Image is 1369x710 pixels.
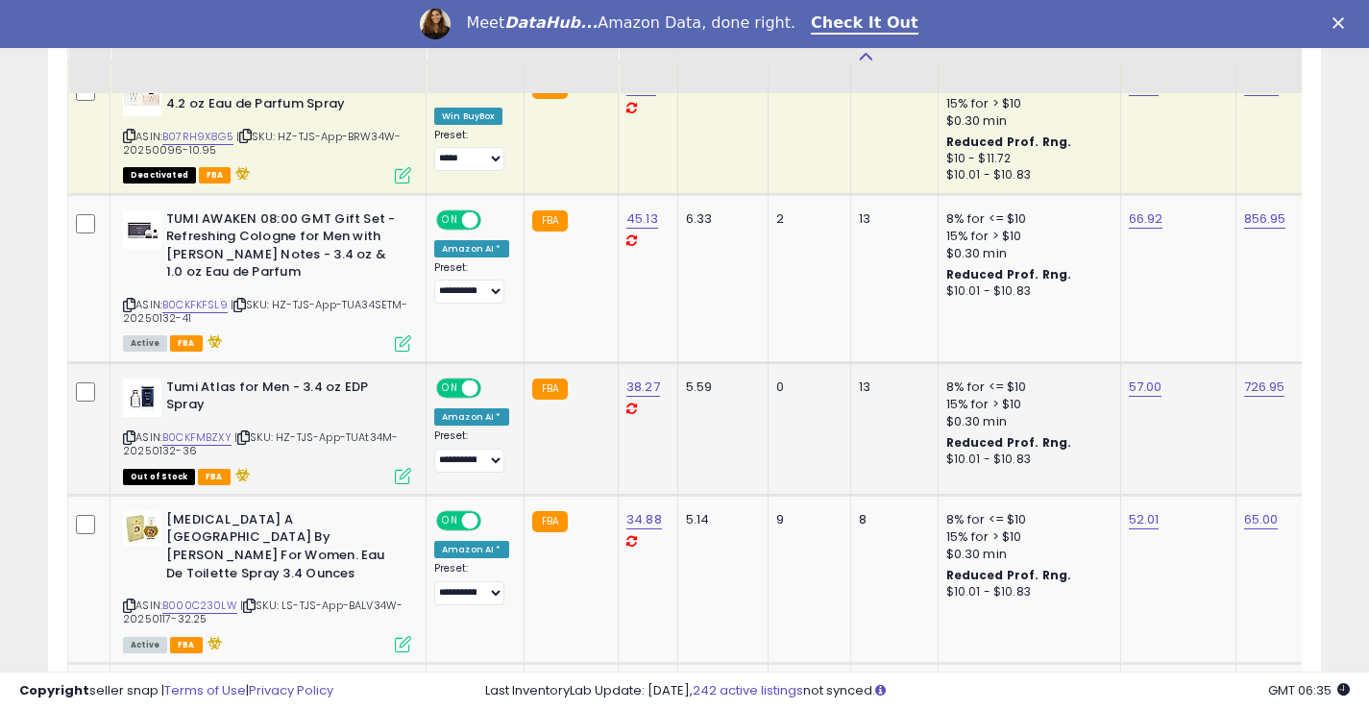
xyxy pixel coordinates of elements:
[859,511,923,528] div: 8
[478,512,509,528] span: OFF
[946,283,1106,300] div: $10.01 - $10.83
[946,528,1106,546] div: 15% for > $10
[123,379,161,417] img: 31Bfgtn4HxL._SL40_.jpg
[626,209,658,229] a: 45.13
[123,210,411,350] div: ASIN:
[776,379,836,396] div: 0
[1129,209,1163,229] a: 66.92
[946,379,1106,396] div: 8% for <= $10
[686,379,753,396] div: 5.59
[438,211,462,228] span: ON
[946,511,1106,528] div: 8% for <= $10
[123,637,167,653] span: All listings currently available for purchase on Amazon
[19,681,89,699] strong: Copyright
[123,210,161,249] img: 317-U6QNJAL._SL40_.jpg
[162,129,233,145] a: B07RH9X8G5
[434,129,509,172] div: Preset:
[1244,209,1286,229] a: 856.95
[249,681,333,699] a: Privacy Policy
[1129,510,1160,529] a: 52.01
[166,78,400,118] b: W by Banana Republic for Women 4.2 oz Eau de Parfum Spray
[946,567,1072,583] b: Reduced Prof. Rng.
[162,429,232,446] a: B0CKFMBZXY
[1244,378,1285,397] a: 726.95
[946,584,1106,600] div: $10.01 - $10.83
[859,379,923,396] div: 13
[123,511,161,546] img: 31HknJAW8PL._SL40_.jpg
[946,434,1072,451] b: Reduced Prof. Rng.
[198,469,231,485] span: FBA
[170,335,203,352] span: FBA
[170,637,203,653] span: FBA
[434,408,509,426] div: Amazon AI *
[946,413,1106,430] div: $0.30 min
[203,636,223,649] i: hazardous material
[946,266,1072,282] b: Reduced Prof. Rng.
[166,379,400,419] b: Tumi Atlas for Men - 3.4 oz EDP Spray
[478,211,509,228] span: OFF
[626,510,662,529] a: 34.88
[434,108,502,125] div: Win BuyBox
[123,598,403,626] span: | SKU: LS-TJS-App-BALV34W-20250117-32.25
[231,166,251,180] i: hazardous material
[626,378,660,397] a: 38.27
[123,78,161,116] img: 31JnDwjawIL._SL40_.jpg
[1332,17,1352,29] div: Close
[1129,378,1162,397] a: 57.00
[434,429,509,473] div: Preset:
[946,95,1106,112] div: 15% for > $10
[811,13,918,35] a: Check It Out
[532,210,568,232] small: FBA
[420,9,451,39] img: Profile image for Georgie
[123,335,167,352] span: All listings currently available for purchase on Amazon
[123,78,411,182] div: ASIN:
[123,469,195,485] span: All listings that are currently out of stock and unavailable for purchase on Amazon
[123,429,398,458] span: | SKU: HZ-TJS-App-TUAt34M-20250132-36
[466,13,795,33] div: Meet Amazon Data, done right.
[434,240,509,257] div: Amazon AI *
[166,210,400,286] b: TUMI AWAKEN 08:00 GMT Gift Set - Refreshing Cologne for Men with [PERSON_NAME] Notes - 3.4 oz & 1...
[686,511,753,528] div: 5.14
[162,598,237,614] a: B000C230LW
[946,396,1106,413] div: 15% for > $10
[1268,681,1350,699] span: 2025-09-17 06:35 GMT
[199,167,232,184] span: FBA
[166,511,400,587] b: [MEDICAL_DATA] A [GEOGRAPHIC_DATA] By [PERSON_NAME] For Women. Eau De Toilette Spray 3.4 Ounces
[946,134,1072,150] b: Reduced Prof. Rng.
[123,379,411,482] div: ASIN:
[123,129,401,158] span: | SKU: HZ-TJS-App-BRW34W-20250096-10.95
[438,512,462,528] span: ON
[1244,510,1279,529] a: 65.00
[776,511,836,528] div: 9
[162,297,228,313] a: B0CKFKFSL9
[19,682,333,700] div: seller snap | |
[693,681,803,699] a: 242 active listings
[776,210,836,228] div: 2
[946,245,1106,262] div: $0.30 min
[686,210,753,228] div: 6.33
[231,468,251,481] i: hazardous material
[123,297,408,326] span: | SKU: HZ-TJS-App-TUA34SETM-20250132-41
[123,511,411,650] div: ASIN:
[946,452,1106,468] div: $10.01 - $10.83
[532,379,568,400] small: FBA
[434,562,509,605] div: Preset:
[164,681,246,699] a: Terms of Use
[946,228,1106,245] div: 15% for > $10
[434,261,509,305] div: Preset:
[859,210,923,228] div: 13
[504,13,598,32] i: DataHub...
[946,167,1106,184] div: $10.01 - $10.83
[123,167,196,184] span: All listings that are unavailable for purchase on Amazon for any reason other than out-of-stock
[946,546,1106,563] div: $0.30 min
[478,379,509,396] span: OFF
[434,541,509,558] div: Amazon AI *
[946,151,1106,167] div: $10 - $11.72
[438,379,462,396] span: ON
[203,334,223,348] i: hazardous material
[485,682,1350,700] div: Last InventoryLab Update: [DATE], not synced.
[946,112,1106,130] div: $0.30 min
[946,210,1106,228] div: 8% for <= $10
[532,511,568,532] small: FBA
